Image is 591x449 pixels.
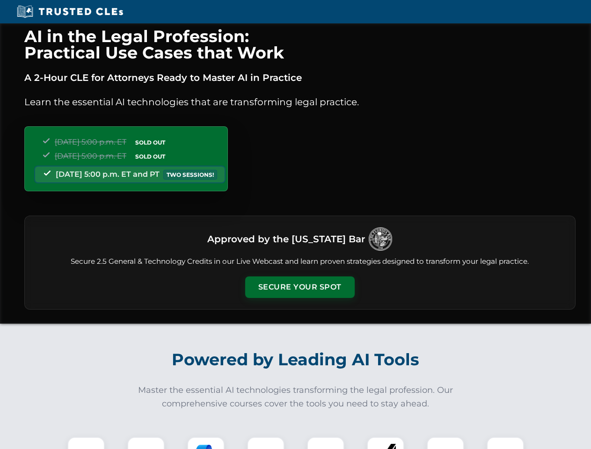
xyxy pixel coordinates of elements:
span: SOLD OUT [132,152,168,161]
span: [DATE] 5:00 p.m. ET [55,138,126,146]
h3: Approved by the [US_STATE] Bar [207,231,365,247]
img: Logo [369,227,392,251]
span: [DATE] 5:00 p.m. ET [55,152,126,160]
h1: AI in the Legal Profession: Practical Use Cases that Work [24,28,576,61]
button: Secure Your Spot [245,276,355,298]
h2: Powered by Leading AI Tools [36,343,555,376]
p: Learn the essential AI technologies that are transforming legal practice. [24,94,576,109]
span: SOLD OUT [132,138,168,147]
p: Master the essential AI technologies transforming the legal profession. Our comprehensive courses... [132,384,460,411]
p: A 2-Hour CLE for Attorneys Ready to Master AI in Practice [24,70,576,85]
img: Trusted CLEs [14,5,126,19]
p: Secure 2.5 General & Technology Credits in our Live Webcast and learn proven strategies designed ... [36,256,564,267]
